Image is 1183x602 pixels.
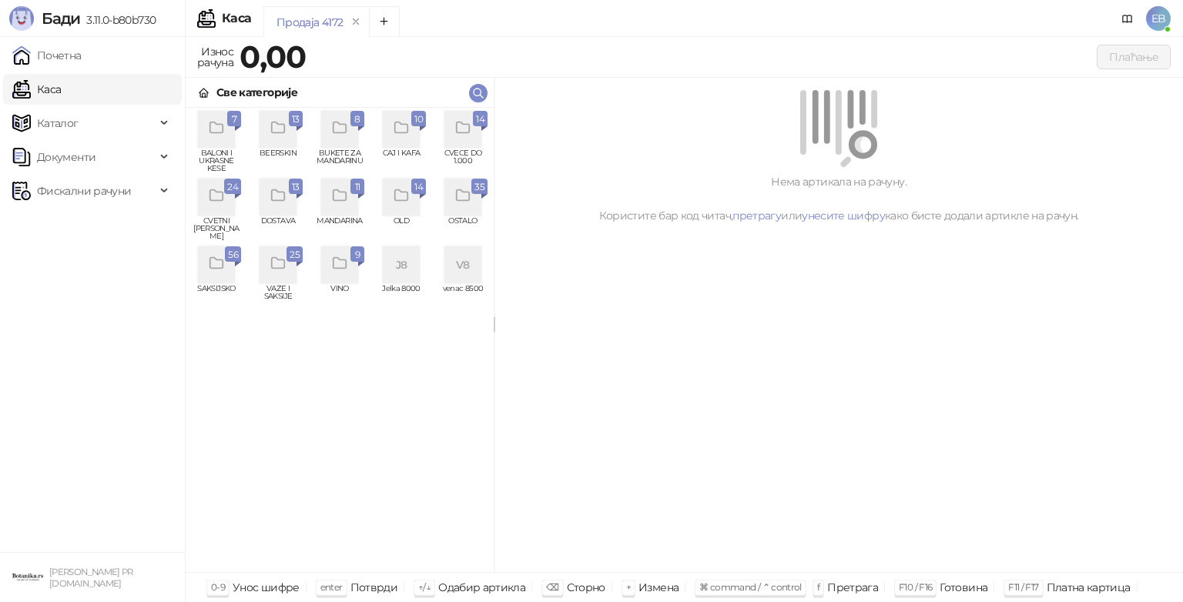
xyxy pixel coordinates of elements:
a: Каса [12,74,61,105]
span: BEERSKIN [253,149,303,172]
button: Плаћање [1097,45,1171,69]
button: remove [346,15,366,28]
div: Одабир артикла [438,577,525,597]
span: 24 [227,179,238,196]
span: 13 [292,179,300,196]
div: J8 [383,246,420,283]
span: 13 [292,111,300,128]
div: V8 [444,246,481,283]
span: ↑/↓ [418,581,431,593]
img: 64x64-companyLogo-0e2e8aaa-0bd2-431b-8613-6e3c65811325.png [12,562,43,593]
span: Фискални рачуни [37,176,131,206]
div: Претрага [827,577,878,597]
span: enter [320,581,343,593]
img: Logo [9,6,34,31]
span: BALONI I UKRASNE KESE [192,149,241,172]
span: ⌘ command / ⌃ control [699,581,802,593]
a: претрагу [732,209,781,222]
span: 35 [474,179,484,196]
div: Измена [638,577,679,597]
span: 8 [354,111,361,128]
span: F10 / F16 [899,581,932,593]
span: ⌫ [546,581,558,593]
a: Почетна [12,40,82,71]
span: EB [1146,6,1171,31]
div: Каса [222,12,251,25]
div: grid [186,108,494,572]
span: Документи [37,142,96,172]
button: Add tab [369,6,400,37]
span: f [817,581,819,593]
div: Сторно [567,577,605,597]
div: Све категорије [216,84,297,101]
span: 14 [476,111,484,128]
div: Потврди [350,577,398,597]
span: OSTALO [438,217,488,240]
div: Износ рачуна [194,42,236,72]
span: venac 8500 [438,285,488,308]
span: CVECE DO 1.000 [438,149,488,172]
div: Продаја 4172 [276,14,343,31]
a: унесите шифру [802,209,885,222]
span: 0-9 [211,581,225,593]
span: 14 [414,179,423,196]
span: Бади [42,9,80,28]
span: BUKETE ZA MANDARINU [315,149,364,172]
span: MANDARINA [315,217,364,240]
span: + [626,581,631,593]
span: VINO [315,285,364,308]
span: CAJ I KAFA [377,149,426,172]
span: SAKSIJSKO [192,285,241,308]
div: Платна картица [1047,577,1131,597]
span: CVETNI [PERSON_NAME] [192,217,241,240]
span: 25 [290,246,300,263]
span: DOSTAVA [253,217,303,240]
span: F11 / F17 [1008,581,1038,593]
span: Каталог [37,108,79,139]
span: OLD [377,217,426,240]
div: Готовина [940,577,987,597]
a: Документација [1115,6,1140,31]
span: Jelka 8000 [377,285,426,308]
span: 9 [354,246,361,263]
div: Унос шифре [233,577,300,597]
div: Нема артикала на рачуну. Користите бар код читач, или како бисте додали артикле на рачун. [513,173,1165,224]
span: 3.11.0-b80b730 [80,13,156,27]
span: 56 [228,246,238,263]
span: 11 [354,179,361,196]
strong: 0,00 [240,38,306,75]
small: [PERSON_NAME] PR [DOMAIN_NAME] [49,567,133,589]
span: 10 [414,111,423,128]
span: VAZE I SAKSIJE [253,285,303,308]
span: 7 [230,111,238,128]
